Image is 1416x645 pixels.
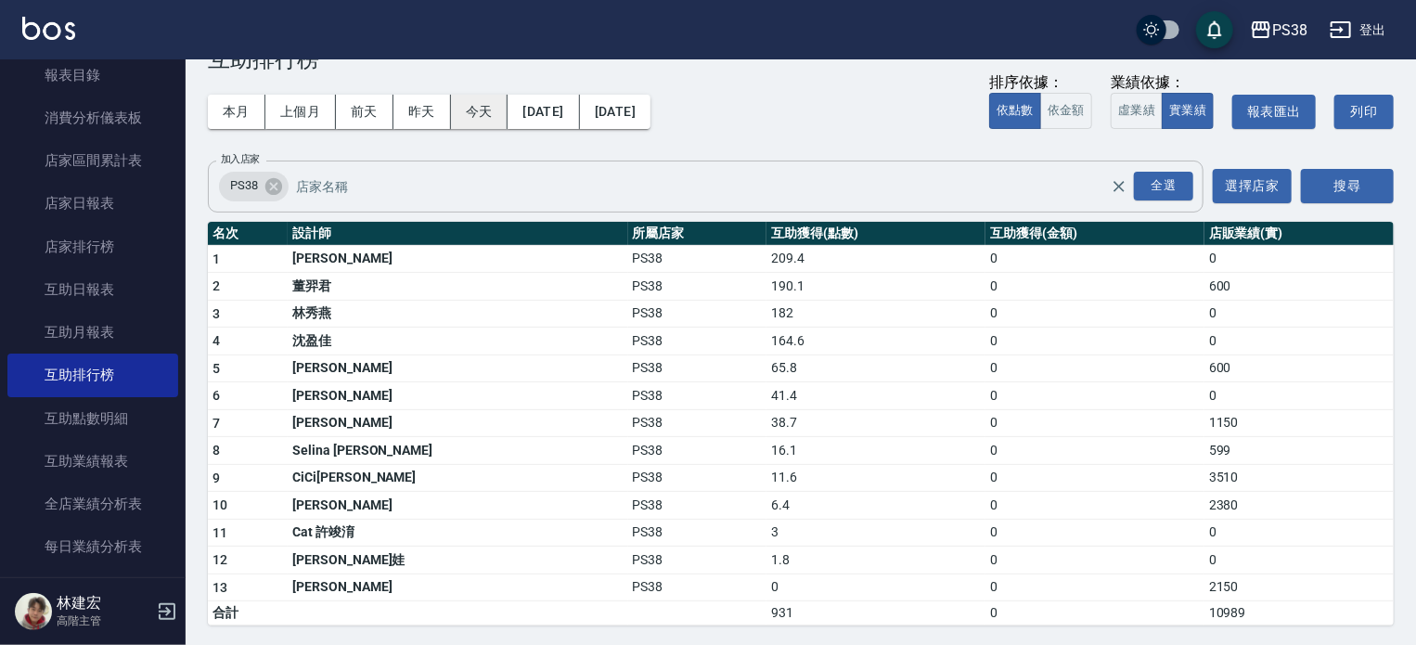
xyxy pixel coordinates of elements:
span: 4 [212,333,220,348]
td: 190.1 [766,273,985,301]
button: 今天 [451,95,508,129]
span: 3 [212,306,220,321]
td: 600 [1204,355,1394,382]
td: 10989 [1204,601,1394,626]
td: 0 [985,382,1204,410]
button: 本月 [208,95,265,129]
td: 0 [985,492,1204,520]
td: 0 [985,300,1204,328]
h3: 互助排行榜 [208,46,1394,72]
button: 前天 [336,95,393,129]
span: 2 [212,278,220,293]
td: PS38 [628,519,767,547]
div: PS38 [1272,19,1307,42]
div: PS38 [219,172,289,201]
td: 1150 [1204,409,1394,437]
td: 0 [985,273,1204,301]
button: Clear [1106,174,1132,200]
span: 9 [212,471,220,485]
td: 0 [1204,328,1394,355]
td: 董羿君 [288,273,627,301]
h5: 林建宏 [57,594,151,613]
td: PS38 [628,382,767,410]
th: 名次 [208,222,288,246]
a: 互助日報表 [7,268,178,311]
div: 排序依據： [989,73,1092,93]
button: [DATE] [580,95,650,129]
label: 加入店家 [221,152,260,166]
td: 0 [985,437,1204,465]
td: 164.6 [766,328,985,355]
a: 全店業績分析表 [7,483,178,525]
img: Logo [22,17,75,40]
td: Cat 許竣淯 [288,519,627,547]
td: Selina [PERSON_NAME] [288,437,627,465]
td: [PERSON_NAME] [288,574,627,601]
td: 2380 [1204,492,1394,520]
td: CiCi[PERSON_NAME] [288,464,627,492]
button: [DATE] [508,95,579,129]
td: PS38 [628,300,767,328]
td: 0 [985,409,1204,437]
td: 16.1 [766,437,985,465]
th: 所屬店家 [628,222,767,246]
input: 店家名稱 [291,170,1143,202]
td: PS38 [628,273,767,301]
th: 互助獲得(點數) [766,222,985,246]
td: 41.4 [766,382,985,410]
a: 店家日報表 [7,182,178,225]
td: 林秀燕 [288,300,627,328]
th: 設計師 [288,222,627,246]
button: 依點數 [989,93,1041,129]
div: 全選 [1134,172,1193,200]
span: 8 [212,443,220,458]
td: 65.8 [766,355,985,382]
td: 0 [985,328,1204,355]
button: 虛業績 [1111,93,1163,129]
span: 10 [212,497,228,512]
a: 互助業績報表 [7,440,178,483]
td: [PERSON_NAME] [288,409,627,437]
button: 依金額 [1040,93,1092,129]
td: 11.6 [766,464,985,492]
td: [PERSON_NAME] [288,492,627,520]
a: 營業統計分析表 [7,569,178,612]
td: 0 [766,574,985,601]
button: 報表匯出 [1232,95,1316,129]
a: 店家排行榜 [7,226,178,268]
td: 0 [1204,382,1394,410]
td: PS38 [628,245,767,273]
a: 每日業績分析表 [7,525,178,568]
a: 互助排行榜 [7,354,178,396]
button: 搜尋 [1301,169,1394,203]
button: 實業績 [1162,93,1214,129]
td: 1.8 [766,547,985,574]
td: 600 [1204,273,1394,301]
th: 店販業績(實) [1204,222,1394,246]
td: 0 [985,547,1204,574]
td: 0 [985,519,1204,547]
a: 互助點數明細 [7,397,178,440]
th: 互助獲得(金額) [985,222,1204,246]
td: PS38 [628,328,767,355]
span: 6 [212,388,220,403]
td: 0 [1204,519,1394,547]
span: 1 [212,252,220,266]
td: 0 [1204,547,1394,574]
button: 登出 [1322,13,1394,47]
td: 3 [766,519,985,547]
span: 13 [212,580,228,595]
td: 931 [766,601,985,626]
td: PS38 [628,355,767,382]
td: PS38 [628,464,767,492]
td: 599 [1204,437,1394,465]
a: 店家區間累計表 [7,139,178,182]
td: 2150 [1204,574,1394,601]
td: 182 [766,300,985,328]
td: PS38 [628,409,767,437]
td: [PERSON_NAME]娃 [288,547,627,574]
td: 0 [1204,300,1394,328]
span: 7 [212,416,220,431]
p: 高階主管 [57,613,151,629]
td: 0 [985,464,1204,492]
